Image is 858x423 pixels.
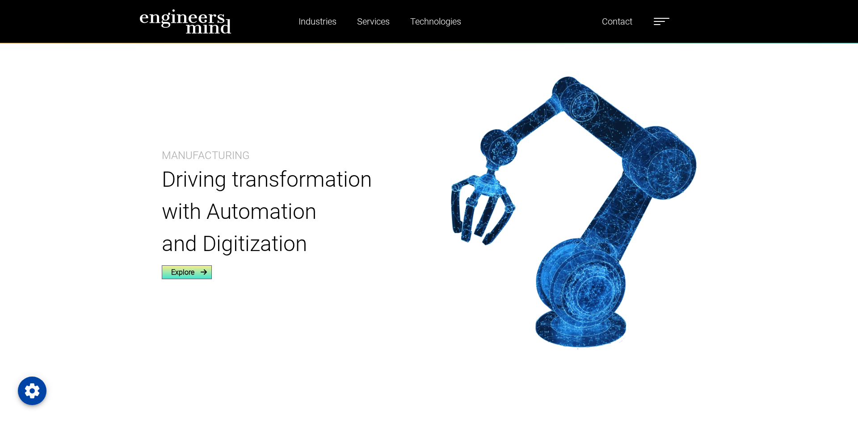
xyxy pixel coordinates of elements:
a: Services [353,11,393,32]
a: Explore [162,265,212,279]
img: logo [139,9,231,34]
p: Manufacturing [162,147,249,163]
a: Technologies [407,11,465,32]
a: Contact [598,11,636,32]
p: Driving transformation [162,163,407,196]
p: with Automation [162,196,407,228]
img: img [451,76,697,350]
a: Industries [295,11,340,32]
p: and Digitization [162,228,407,260]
